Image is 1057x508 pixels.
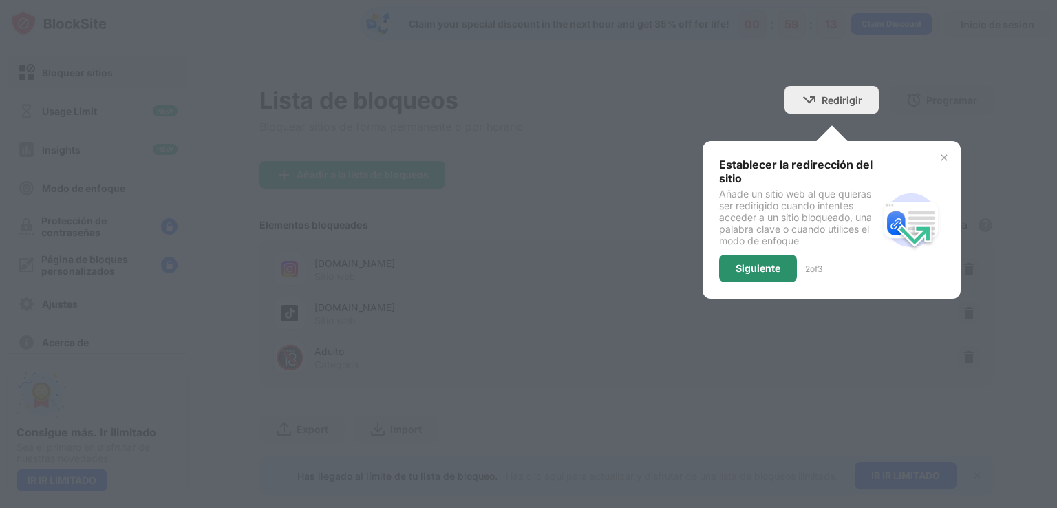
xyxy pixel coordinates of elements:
[939,152,950,163] img: x-button.svg
[822,94,862,106] div: Redirigir
[719,188,878,246] div: Añade un sitio web al que quieras ser redirigido cuando intentes acceder a un sitio bloqueado, un...
[719,158,878,185] div: Establecer la redirección del sitio
[878,187,944,253] img: redirect.svg
[736,263,780,274] div: Siguiente
[805,264,822,274] div: 2 of 3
